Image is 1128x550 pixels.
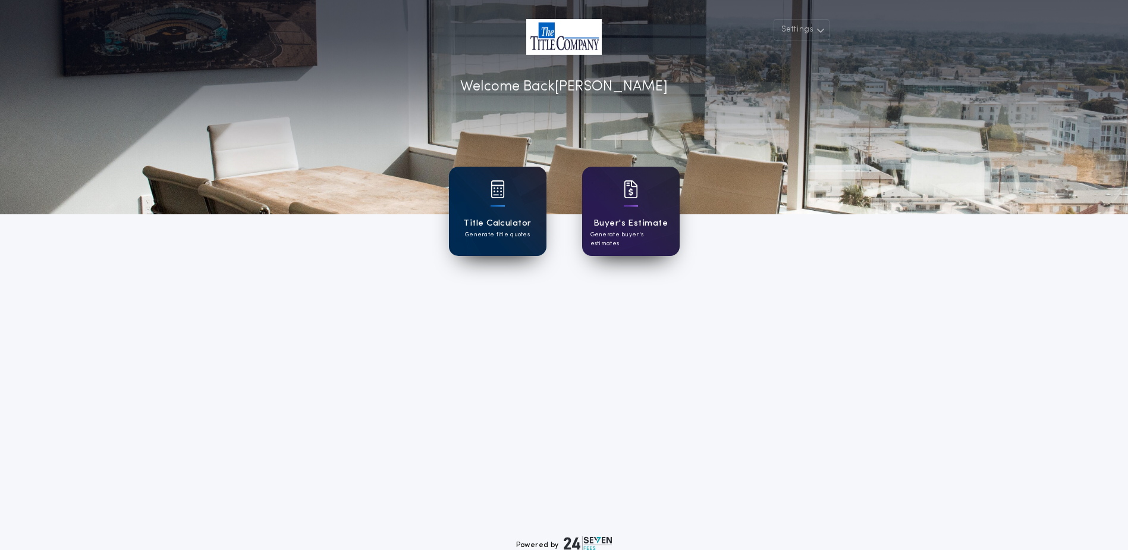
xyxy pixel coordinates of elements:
p: Welcome Back [PERSON_NAME] [460,76,668,98]
h1: Buyer's Estimate [593,217,668,230]
p: Generate title quotes [465,230,530,239]
a: card iconTitle CalculatorGenerate title quotes [449,167,546,256]
img: card icon [624,180,638,198]
a: card iconBuyer's EstimateGenerate buyer's estimates [582,167,680,256]
img: card icon [491,180,505,198]
img: account-logo [526,19,602,55]
h1: Title Calculator [463,217,531,230]
p: Generate buyer's estimates [590,230,671,248]
button: Settings [774,19,829,40]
